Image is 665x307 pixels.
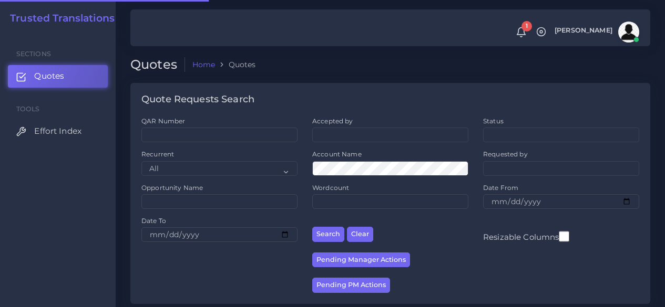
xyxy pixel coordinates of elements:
label: Date To [141,216,166,225]
label: Opportunity Name [141,183,203,192]
a: Effort Index [8,120,108,142]
button: Search [312,227,344,242]
button: Pending PM Actions [312,278,390,293]
span: [PERSON_NAME] [555,27,612,34]
span: Tools [16,105,40,113]
a: Trusted Translations [3,13,115,25]
a: [PERSON_NAME]avatar [549,22,643,43]
span: Effort Index [34,125,81,137]
li: Quotes [215,59,255,70]
img: avatar [618,22,639,43]
input: Resizable Columns [559,230,569,243]
h4: Quote Requests Search [141,94,254,105]
h2: Quotes [130,57,185,72]
label: Status [483,117,504,125]
button: Pending Manager Actions [312,252,410,268]
span: 1 [521,21,532,31]
label: Wordcount [312,183,349,192]
label: Accepted by [312,117,353,125]
label: Account Name [312,150,362,158]
a: Home [192,59,216,70]
label: QAR Number [141,117,185,125]
label: Recurrent [141,150,174,158]
span: Sections [16,50,51,58]
label: Requested by [483,150,528,158]
button: Clear [347,227,373,242]
a: Quotes [8,65,108,87]
span: Quotes [34,70,64,82]
label: Resizable Columns [483,230,569,243]
label: Date From [483,183,518,192]
a: 1 [512,27,530,38]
